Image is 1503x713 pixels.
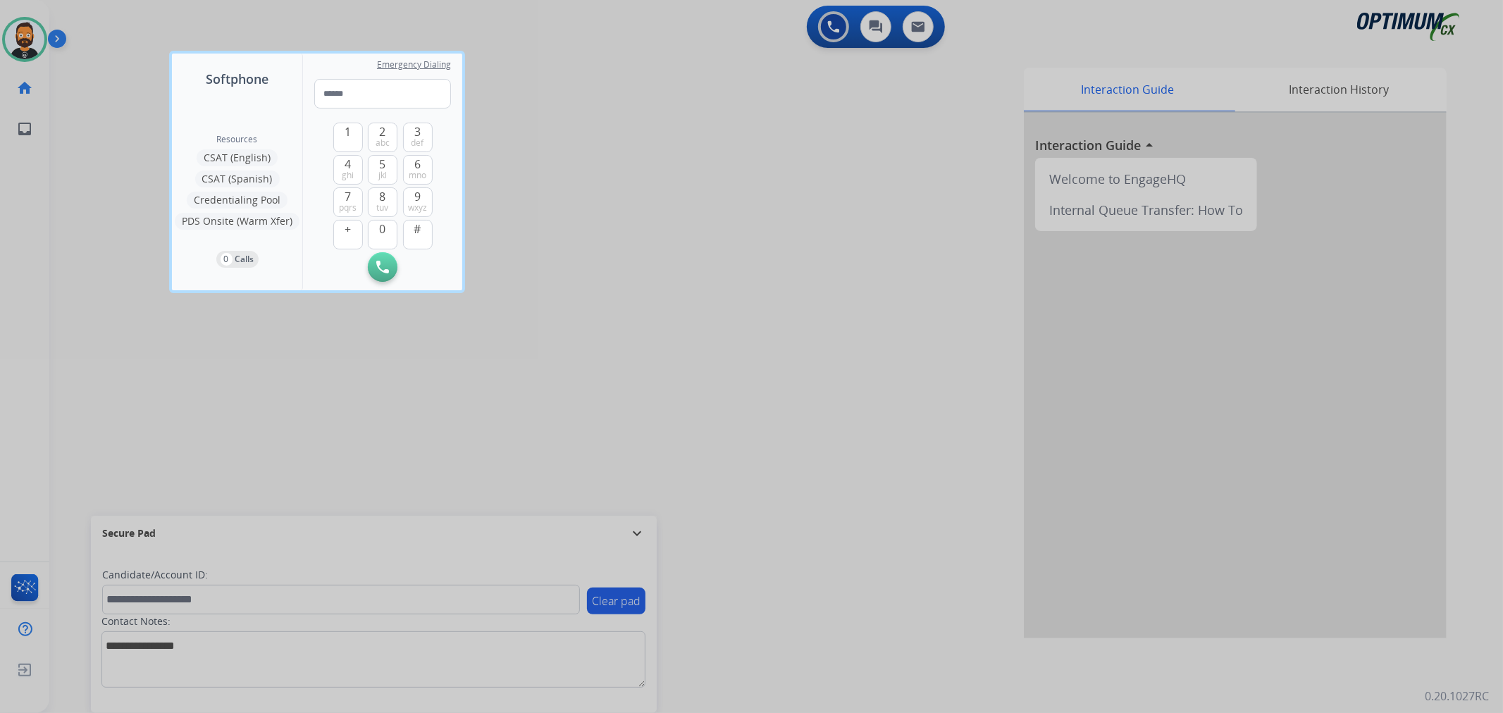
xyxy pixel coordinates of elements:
button: 5jkl [368,155,397,185]
span: 6 [414,156,421,173]
span: jkl [378,170,387,181]
button: + [333,220,363,249]
span: ghi [342,170,354,181]
button: 7pqrs [333,187,363,217]
button: 0Calls [216,251,259,268]
span: 5 [380,156,386,173]
span: # [414,221,421,237]
span: mno [409,170,426,181]
button: # [403,220,433,249]
span: 2 [380,123,386,140]
button: 3def [403,123,433,152]
button: 6mno [403,155,433,185]
span: 1 [345,123,351,140]
span: abc [376,137,390,149]
button: 2abc [368,123,397,152]
span: wxyz [408,202,427,213]
p: 0 [221,253,233,266]
button: CSAT (English) [197,149,278,166]
span: Resources [217,134,258,145]
img: call-button [376,261,389,273]
span: tuv [377,202,389,213]
button: 9wxyz [403,187,433,217]
span: Emergency Dialing [377,59,451,70]
button: 1 [333,123,363,152]
span: 0 [380,221,386,237]
span: 3 [414,123,421,140]
p: Calls [235,253,254,266]
button: 8tuv [368,187,397,217]
span: 9 [414,188,421,205]
button: 4ghi [333,155,363,185]
span: def [412,137,424,149]
span: 4 [345,156,351,173]
button: PDS Onsite (Warm Xfer) [175,213,299,230]
button: 0 [368,220,397,249]
p: 0.20.1027RC [1425,688,1489,705]
span: 8 [380,188,386,205]
span: + [345,221,351,237]
span: 7 [345,188,351,205]
span: pqrs [339,202,357,213]
span: Softphone [206,69,268,89]
button: Credentialing Pool [187,192,287,209]
button: CSAT (Spanish) [195,170,280,187]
